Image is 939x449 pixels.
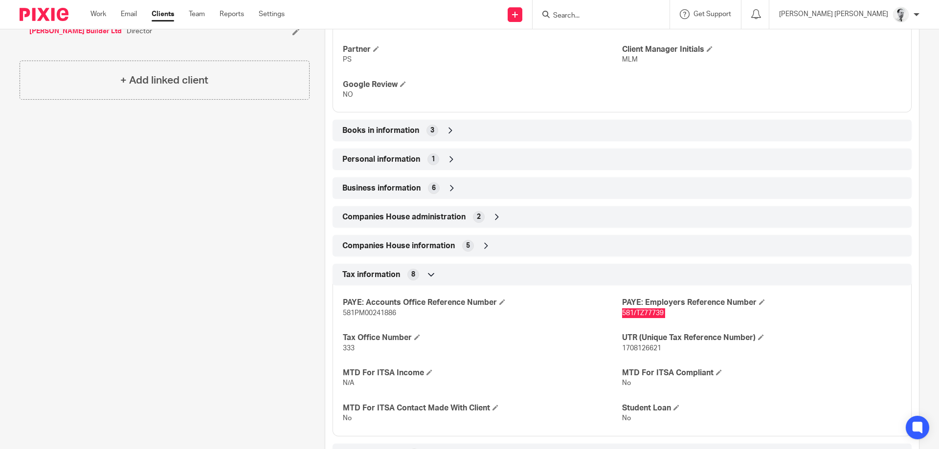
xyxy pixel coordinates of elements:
[622,345,661,352] span: 1708126621
[343,44,622,55] h4: Partner
[343,310,396,317] span: 581PM00241886
[342,183,421,193] span: Business information
[430,126,434,135] span: 3
[622,56,638,63] span: MLM
[342,241,455,251] span: Companies House information
[189,9,205,19] a: Team
[622,368,901,378] h4: MTD For ITSA Compliant
[152,9,174,19] a: Clients
[343,403,622,413] h4: MTD For ITSA Contact Made With Client
[120,73,208,88] h4: + Add linked client
[220,9,244,19] a: Reports
[259,9,285,19] a: Settings
[343,91,353,98] span: NO
[622,403,901,413] h4: Student Loan
[343,380,354,386] span: N/A
[622,298,901,308] h4: PAYE: Employers Reference Number
[552,12,640,21] input: Search
[432,183,436,193] span: 6
[90,9,106,19] a: Work
[622,380,631,386] span: No
[121,9,137,19] a: Email
[779,9,888,19] p: [PERSON_NAME] [PERSON_NAME]
[20,8,68,21] img: Pixie
[343,415,352,422] span: No
[343,56,352,63] span: PS
[622,44,901,55] h4: Client Manager Initials
[342,154,420,165] span: Personal information
[29,26,122,36] a: [PERSON_NAME] Builder Ltd
[622,333,901,343] h4: UTR (Unique Tax Reference Number)
[622,415,631,422] span: No
[411,270,415,279] span: 8
[342,270,400,280] span: Tax information
[693,11,731,18] span: Get Support
[622,310,664,317] span: 581/TZ77739
[342,212,466,222] span: Companies House administration
[893,7,909,22] img: Mass_2025.jpg
[342,126,419,136] span: Books in information
[343,368,622,378] h4: MTD For ITSA Income
[343,80,622,90] h4: Google Review
[343,298,622,308] h4: PAYE: Accounts Office Reference Number
[477,212,481,222] span: 2
[431,154,435,164] span: 1
[343,345,355,352] span: 333
[466,241,470,251] span: 5
[343,333,622,343] h4: Tax Office Number
[127,26,152,36] span: Director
